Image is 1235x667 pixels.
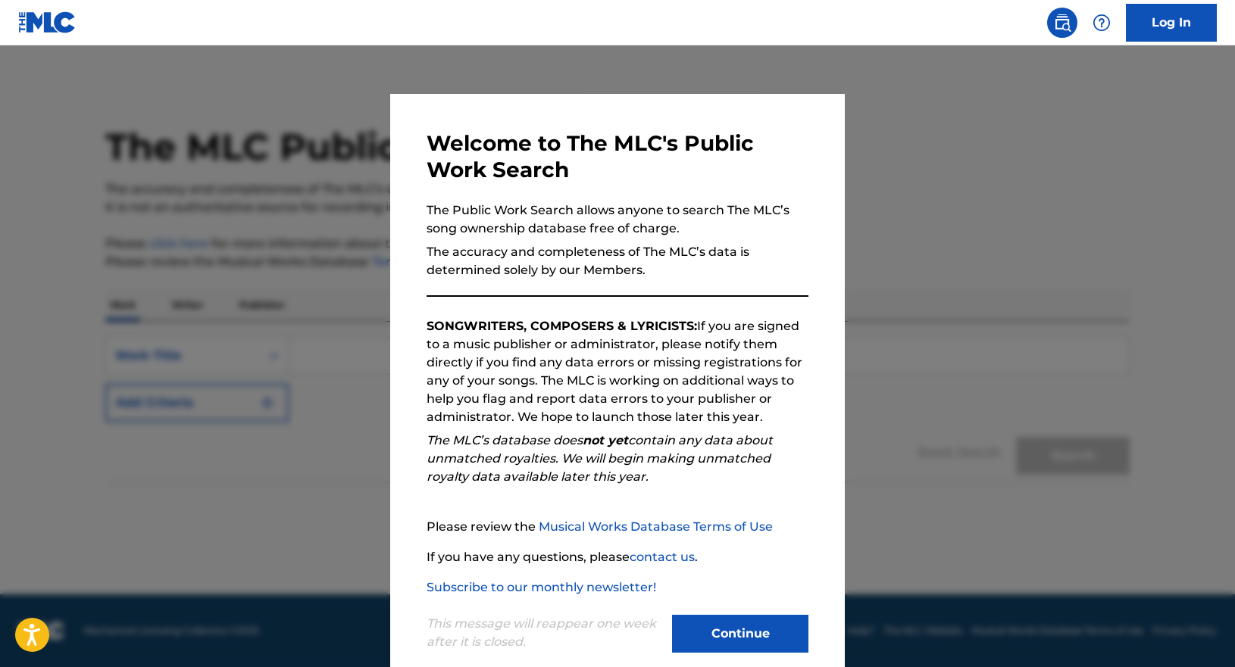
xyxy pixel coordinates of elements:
div: Help [1086,8,1117,38]
p: This message will reappear one week after it is closed. [427,615,663,651]
img: search [1053,14,1071,32]
strong: SONGWRITERS, COMPOSERS & LYRICISTS: [427,319,697,333]
p: If you have any questions, please . [427,548,808,566]
button: Continue [672,615,808,653]
p: The accuracy and completeness of The MLC’s data is determined solely by our Members. [427,243,808,279]
img: help [1093,14,1111,32]
a: Musical Works Database Terms of Use [539,519,773,534]
iframe: Chat Widget [1159,594,1235,667]
a: Public Search [1047,8,1077,38]
img: MLC Logo [18,11,77,33]
a: Log In [1126,4,1217,42]
a: Subscribe to our monthly newsletter! [427,580,656,594]
em: The MLC’s database does contain any data about unmatched royalties. We will begin making unmatche... [427,433,773,484]
a: contact us [630,550,695,564]
strong: not yet [583,433,628,447]
p: Please review the [427,518,808,536]
p: The Public Work Search allows anyone to search The MLC’s song ownership database free of charge. [427,201,808,238]
h3: Welcome to The MLC's Public Work Search [427,130,808,183]
p: If you are signed to a music publisher or administrator, please notify them directly if you find ... [427,317,808,426]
